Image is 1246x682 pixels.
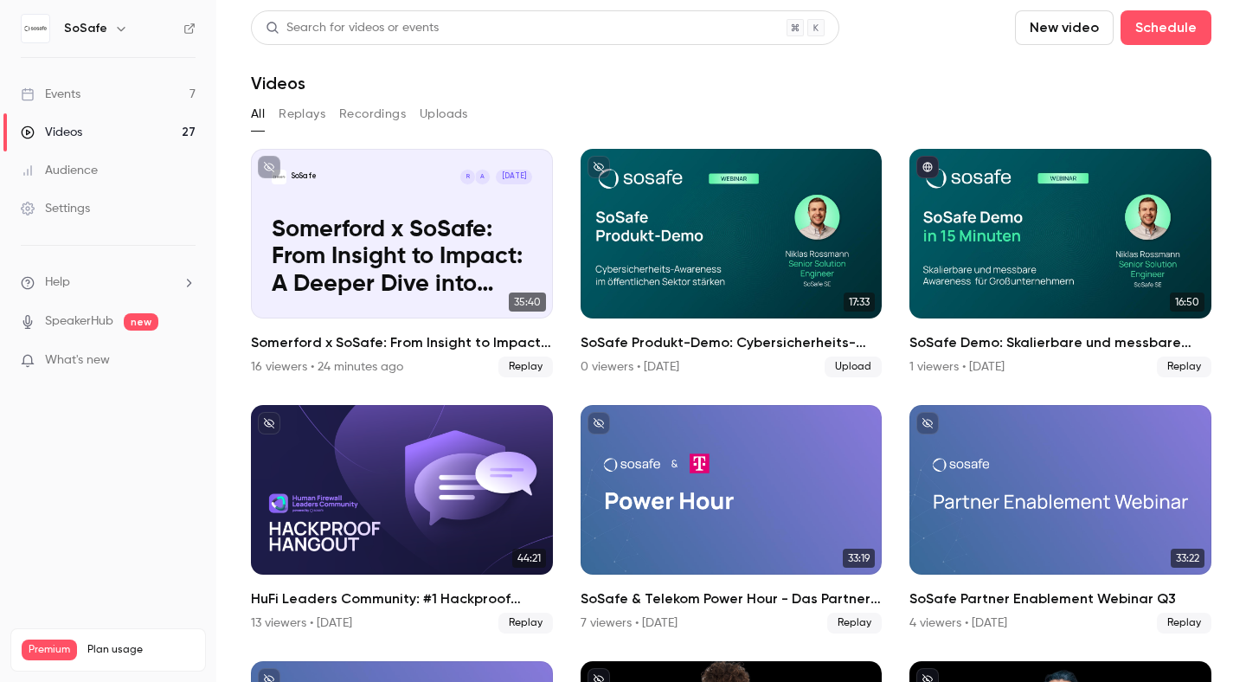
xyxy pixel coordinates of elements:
[175,353,196,369] iframe: Noticeable Trigger
[251,10,1211,672] section: Videos
[459,169,476,185] div: R
[916,412,939,434] button: unpublished
[581,149,883,377] li: SoSafe Produkt-Demo: Cybersicherheits-Awareness im öffentlichen Sektor stärken
[64,20,107,37] h6: SoSafe
[909,332,1211,353] h2: SoSafe Demo: Skalierbare und messbare Awareness für Großunternehmen
[581,149,883,377] a: 17:33SoSafe Produkt-Demo: Cybersicherheits-Awareness im öffentlichen Sektor stärken0 viewers • [D...
[45,273,70,292] span: Help
[1171,549,1204,568] span: 33:22
[909,149,1211,377] li: SoSafe Demo: Skalierbare und messbare Awareness für Großunternehmen
[916,156,939,178] button: published
[512,549,546,568] span: 44:21
[22,640,77,660] span: Premium
[909,405,1211,634] li: SoSafe Partner Enablement Webinar Q3
[496,170,532,184] span: [DATE]
[21,162,98,179] div: Audience
[251,332,553,353] h2: Somerford x SoSafe: From Insight to Impact: A Deeper Dive into Behavioral Science in Cybersecurity
[1157,613,1211,634] span: Replay
[825,357,882,377] span: Upload
[87,643,195,657] span: Plan usage
[498,613,553,634] span: Replay
[581,614,678,632] div: 7 viewers • [DATE]
[1121,10,1211,45] button: Schedule
[509,293,546,312] span: 35:40
[339,100,406,128] button: Recordings
[581,332,883,353] h2: SoSafe Produkt-Demo: Cybersicherheits-Awareness im öffentlichen Sektor stärken
[21,273,196,292] li: help-dropdown-opener
[251,405,553,634] a: 44:21HuFi Leaders Community: #1 Hackproof Hangout13 viewers • [DATE]Replay
[844,293,875,312] span: 17:33
[581,358,679,376] div: 0 viewers • [DATE]
[498,357,553,377] span: Replay
[45,312,113,331] a: SpeakerHub
[251,149,553,377] a: Somerford x SoSafe: From Insight to Impact: A Deeper Dive into Behavioral Science in Cybersecurit...
[251,73,305,93] h1: Videos
[588,412,610,434] button: unpublished
[420,100,468,128] button: Uploads
[1015,10,1114,45] button: New video
[22,15,49,42] img: SoSafe
[909,149,1211,377] a: 16:50SoSafe Demo: Skalierbare und messbare Awareness für Großunternehmen1 viewers • [DATE]Replay
[909,589,1211,609] h2: SoSafe Partner Enablement Webinar Q3
[909,614,1007,632] div: 4 viewers • [DATE]
[45,351,110,370] span: What's new
[843,549,875,568] span: 33:19
[581,405,883,634] li: SoSafe & Telekom Power Hour - Das Partner Enablement Webinar Q3
[21,124,82,141] div: Videos
[588,156,610,178] button: unpublished
[258,156,280,178] button: unpublished
[21,86,80,103] div: Events
[21,200,90,217] div: Settings
[292,171,317,182] p: SoSafe
[279,100,325,128] button: Replays
[272,216,533,299] p: Somerford x SoSafe: From Insight to Impact: A Deeper Dive into Behavioral Science in Cybersecurity
[1170,293,1204,312] span: 16:50
[251,405,553,634] li: HuFi Leaders Community: #1 Hackproof Hangout
[581,405,883,634] a: 33:19SoSafe & Telekom Power Hour - Das Partner Enablement Webinar Q37 viewers • [DATE]Replay
[251,358,403,376] div: 16 viewers • 24 minutes ago
[251,149,553,377] li: Somerford x SoSafe: From Insight to Impact: A Deeper Dive into Behavioral Science in Cybersecurity
[124,313,158,331] span: new
[909,358,1005,376] div: 1 viewers • [DATE]
[258,412,280,434] button: unpublished
[251,100,265,128] button: All
[909,405,1211,634] a: 33:22SoSafe Partner Enablement Webinar Q34 viewers • [DATE]Replay
[474,169,491,185] div: A
[1157,357,1211,377] span: Replay
[251,589,553,609] h2: HuFi Leaders Community: #1 Hackproof Hangout
[266,19,439,37] div: Search for videos or events
[827,613,882,634] span: Replay
[581,589,883,609] h2: SoSafe & Telekom Power Hour - Das Partner Enablement Webinar Q3
[251,614,352,632] div: 13 viewers • [DATE]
